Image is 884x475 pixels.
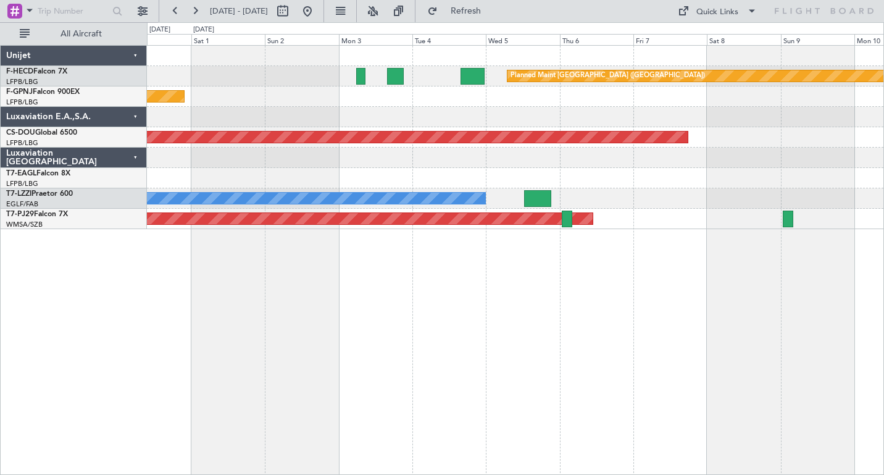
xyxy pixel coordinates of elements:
[6,68,67,75] a: F-HECDFalcon 7X
[265,34,338,45] div: Sun 2
[6,68,33,75] span: F-HECD
[781,34,854,45] div: Sun 9
[118,34,191,45] div: Fri 31
[6,88,33,96] span: F-GPNJ
[32,30,130,38] span: All Aircraft
[440,7,492,15] span: Refresh
[6,200,38,209] a: EGLF/FAB
[210,6,268,17] span: [DATE] - [DATE]
[6,179,38,188] a: LFPB/LBG
[672,1,763,21] button: Quick Links
[412,34,486,45] div: Tue 4
[696,6,738,19] div: Quick Links
[6,77,38,86] a: LFPB/LBG
[486,34,559,45] div: Wed 5
[6,220,43,229] a: WMSA/SZB
[633,34,707,45] div: Fri 7
[6,170,36,177] span: T7-EAGL
[149,25,170,35] div: [DATE]
[6,129,77,137] a: CS-DOUGlobal 6500
[14,24,134,44] button: All Aircraft
[6,98,38,107] a: LFPB/LBG
[6,211,34,218] span: T7-PJ29
[193,25,214,35] div: [DATE]
[38,2,109,20] input: Trip Number
[6,190,31,198] span: T7-LZZI
[339,34,412,45] div: Mon 3
[560,34,633,45] div: Thu 6
[191,34,265,45] div: Sat 1
[6,211,68,218] a: T7-PJ29Falcon 7X
[6,88,80,96] a: F-GPNJFalcon 900EX
[422,1,496,21] button: Refresh
[6,129,35,137] span: CS-DOU
[707,34,780,45] div: Sat 8
[6,138,38,148] a: LFPB/LBG
[6,170,70,177] a: T7-EAGLFalcon 8X
[511,67,705,85] div: Planned Maint [GEOGRAPHIC_DATA] ([GEOGRAPHIC_DATA])
[6,190,73,198] a: T7-LZZIPraetor 600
